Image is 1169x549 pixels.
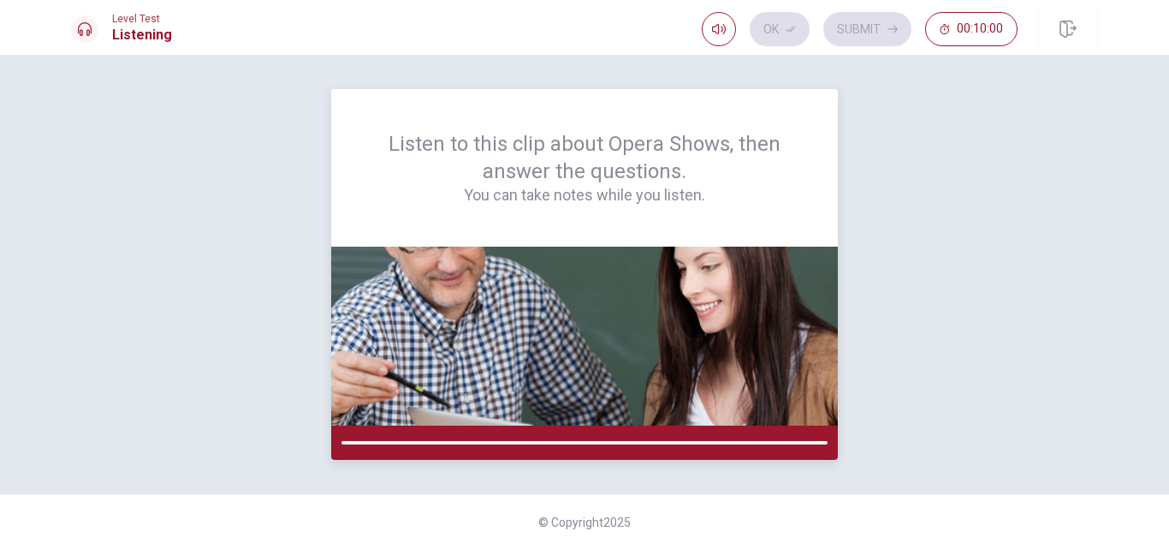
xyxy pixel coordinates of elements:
button: 00:10:00 [925,12,1018,46]
img: passage image [331,247,838,426]
div: Listen to this clip about Opera Shows, then answer the questions. [372,130,797,206]
span: 00:10:00 [957,22,1003,36]
h4: You can take notes while you listen. [372,185,797,206]
h1: Listening [112,25,172,45]
span: © Copyright 2025 [538,516,631,529]
span: Level Test [112,13,172,25]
